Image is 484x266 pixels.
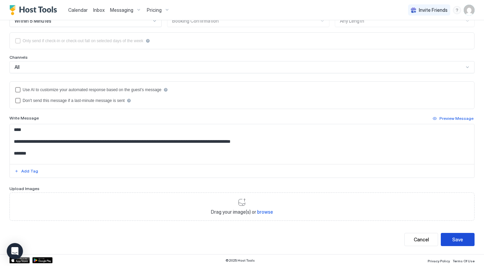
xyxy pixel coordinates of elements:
div: disableIfLastMinute [15,98,469,103]
div: Add Tag [21,168,38,174]
a: Privacy Policy [428,257,450,264]
span: Upload Images [9,186,39,191]
div: useAI [15,87,469,92]
div: isLimited [15,38,469,44]
a: Inbox [93,6,105,14]
div: Only send if check-in or check-out fall on selected days of the week [23,38,143,43]
div: Open Intercom Messenger [7,243,23,259]
span: Messaging [110,7,133,13]
div: menu [453,6,461,14]
div: Use AI to customize your automated response based on the guest's message [23,87,161,92]
a: Terms Of Use [453,257,475,264]
span: Drag your image(s) or [211,209,273,215]
textarea: Input Field [10,124,474,164]
div: Don't send this message if a last-minute message is sent [23,98,125,103]
span: Pricing [147,7,162,13]
button: Add Tag [14,167,39,175]
button: Preview Message [432,114,475,123]
span: Channels [9,55,28,60]
span: © 2025 Host Tools [225,258,255,263]
a: Google Play Store [32,257,53,263]
button: Cancel [404,233,438,246]
span: Terms Of Use [453,259,475,263]
span: Within 5 Minutes [15,18,51,24]
div: Save [452,236,463,243]
a: App Store [9,257,30,263]
a: Host Tools Logo [9,5,60,15]
span: Write Message [9,115,39,121]
span: Invite Friends [419,7,448,13]
span: Privacy Policy [428,259,450,263]
div: User profile [464,5,475,16]
div: Cancel [414,236,429,243]
span: Inbox [93,7,105,13]
span: All [15,64,20,70]
span: Calendar [68,7,88,13]
button: Save [441,233,475,246]
a: Calendar [68,6,88,14]
span: browse [257,209,273,215]
div: Preview Message [439,115,474,122]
